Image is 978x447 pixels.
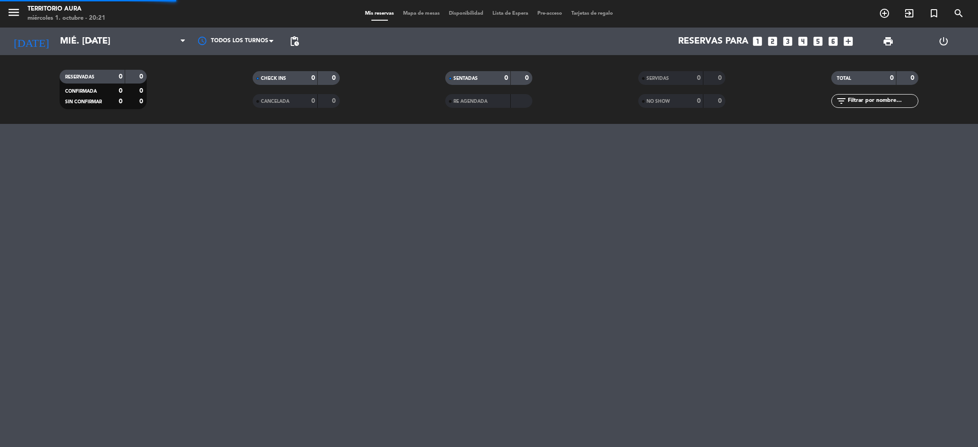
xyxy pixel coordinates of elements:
[879,8,890,19] i: add_circle_outline
[847,96,918,106] input: Filtrar por nombre...
[767,35,779,47] i: looks_two
[7,31,55,51] i: [DATE]
[938,36,949,47] i: power_settings_new
[488,11,533,16] span: Lista de Espera
[525,75,530,81] strong: 0
[261,99,289,104] span: CANCELADA
[837,76,851,81] span: TOTAL
[119,73,122,80] strong: 0
[697,98,701,104] strong: 0
[567,11,618,16] span: Tarjetas de regalo
[697,75,701,81] strong: 0
[65,100,102,104] span: SIN CONFIRMAR
[718,98,724,104] strong: 0
[139,88,145,94] strong: 0
[261,76,286,81] span: CHECK INS
[883,36,894,47] span: print
[797,35,809,47] i: looks_4
[7,6,21,19] i: menu
[289,36,300,47] span: pending_actions
[444,11,488,16] span: Disponibilidad
[311,75,315,81] strong: 0
[28,5,105,14] div: TERRITORIO AURA
[139,73,145,80] strong: 0
[311,98,315,104] strong: 0
[332,98,337,104] strong: 0
[718,75,724,81] strong: 0
[360,11,398,16] span: Mis reservas
[28,14,105,23] div: miércoles 1. octubre - 20:21
[65,89,97,94] span: CONFIRMADA
[398,11,444,16] span: Mapa de mesas
[139,98,145,105] strong: 0
[904,8,915,19] i: exit_to_app
[890,75,894,81] strong: 0
[65,75,94,79] span: RESERVADAS
[836,95,847,106] i: filter_list
[646,76,669,81] span: SERVIDAS
[646,99,670,104] span: NO SHOW
[504,75,508,81] strong: 0
[928,8,939,19] i: turned_in_not
[911,75,916,81] strong: 0
[533,11,567,16] span: Pre-acceso
[453,99,487,104] span: RE AGENDADA
[7,6,21,22] button: menu
[842,35,854,47] i: add_box
[827,35,839,47] i: looks_6
[782,35,794,47] i: looks_3
[751,35,763,47] i: looks_one
[953,8,964,19] i: search
[85,36,96,47] i: arrow_drop_down
[119,98,122,105] strong: 0
[453,76,478,81] span: SENTADAS
[678,36,748,47] span: Reservas para
[119,88,122,94] strong: 0
[916,28,971,55] div: LOG OUT
[812,35,824,47] i: looks_5
[332,75,337,81] strong: 0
